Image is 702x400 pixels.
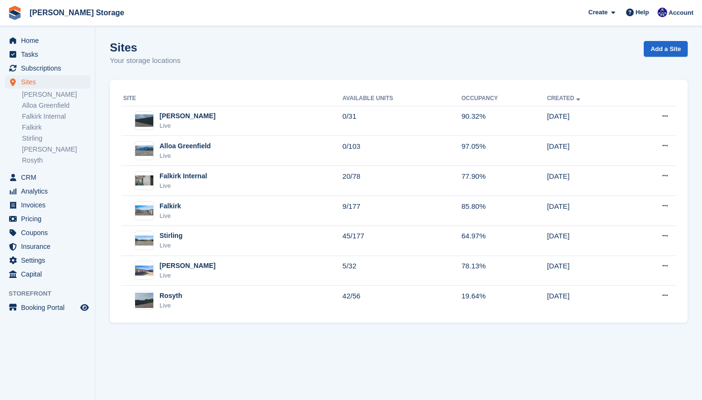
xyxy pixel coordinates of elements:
[135,293,153,308] img: Image of Rosyth site
[461,196,547,226] td: 85.80%
[22,134,90,143] a: Stirling
[21,240,78,253] span: Insurance
[636,8,649,17] span: Help
[22,145,90,154] a: [PERSON_NAME]
[21,226,78,239] span: Coupons
[588,8,607,17] span: Create
[26,5,128,21] a: [PERSON_NAME] Storage
[110,41,181,54] h1: Sites
[5,185,90,198] a: menu
[79,302,90,313] a: Preview store
[8,6,22,20] img: stora-icon-8386f47178a22dfd0bd8f6a31ec36ba5ce8667c1dd55bd0f319d3a0aa187defe.svg
[22,123,90,132] a: Falkirk
[160,121,215,131] div: Live
[547,95,582,102] a: Created
[110,55,181,66] p: Your storage locations
[547,226,628,256] td: [DATE]
[135,175,153,185] img: Image of Falkirk Internal site
[342,226,461,256] td: 45/177
[21,198,78,212] span: Invoices
[342,106,461,136] td: 0/31
[342,256,461,286] td: 5/32
[160,181,207,191] div: Live
[21,301,78,314] span: Booking Portal
[21,212,78,226] span: Pricing
[5,48,90,61] a: menu
[135,205,153,215] img: Image of Falkirk site
[461,106,547,136] td: 90.32%
[160,241,182,250] div: Live
[461,226,547,256] td: 64.97%
[342,286,461,315] td: 42/56
[135,114,153,127] img: Image of Alloa Kelliebank site
[644,41,688,57] a: Add a Site
[342,196,461,226] td: 9/177
[160,301,182,310] div: Live
[160,171,207,181] div: Falkirk Internal
[21,185,78,198] span: Analytics
[21,171,78,184] span: CRM
[547,106,628,136] td: [DATE]
[461,91,547,106] th: Occupancy
[21,254,78,267] span: Settings
[547,286,628,315] td: [DATE]
[21,267,78,281] span: Capital
[5,212,90,226] a: menu
[5,267,90,281] a: menu
[9,289,95,298] span: Storefront
[5,240,90,253] a: menu
[160,211,181,221] div: Live
[22,90,90,99] a: [PERSON_NAME]
[22,112,90,121] a: Falkirk Internal
[22,101,90,110] a: Alloa Greenfield
[160,201,181,211] div: Falkirk
[547,256,628,286] td: [DATE]
[160,291,182,301] div: Rosyth
[21,75,78,89] span: Sites
[461,256,547,286] td: 78.13%
[547,196,628,226] td: [DATE]
[21,48,78,61] span: Tasks
[135,145,153,156] img: Image of Alloa Greenfield site
[461,286,547,315] td: 19.64%
[547,166,628,196] td: [DATE]
[160,261,215,271] div: [PERSON_NAME]
[135,236,153,246] img: Image of Stirling site
[547,136,628,166] td: [DATE]
[160,111,215,121] div: [PERSON_NAME]
[5,198,90,212] a: menu
[135,266,153,276] img: Image of Livingston site
[160,231,182,241] div: Stirling
[658,8,667,17] img: Ross Watt
[5,254,90,267] a: menu
[160,141,211,151] div: Alloa Greenfield
[22,156,90,165] a: Rosyth
[342,91,461,106] th: Available Units
[5,301,90,314] a: menu
[160,151,211,161] div: Live
[5,34,90,47] a: menu
[121,91,342,106] th: Site
[5,62,90,75] a: menu
[5,226,90,239] a: menu
[342,136,461,166] td: 0/103
[5,171,90,184] a: menu
[21,62,78,75] span: Subscriptions
[5,75,90,89] a: menu
[160,271,215,280] div: Live
[21,34,78,47] span: Home
[669,8,693,18] span: Account
[461,136,547,166] td: 97.05%
[461,166,547,196] td: 77.90%
[342,166,461,196] td: 20/78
